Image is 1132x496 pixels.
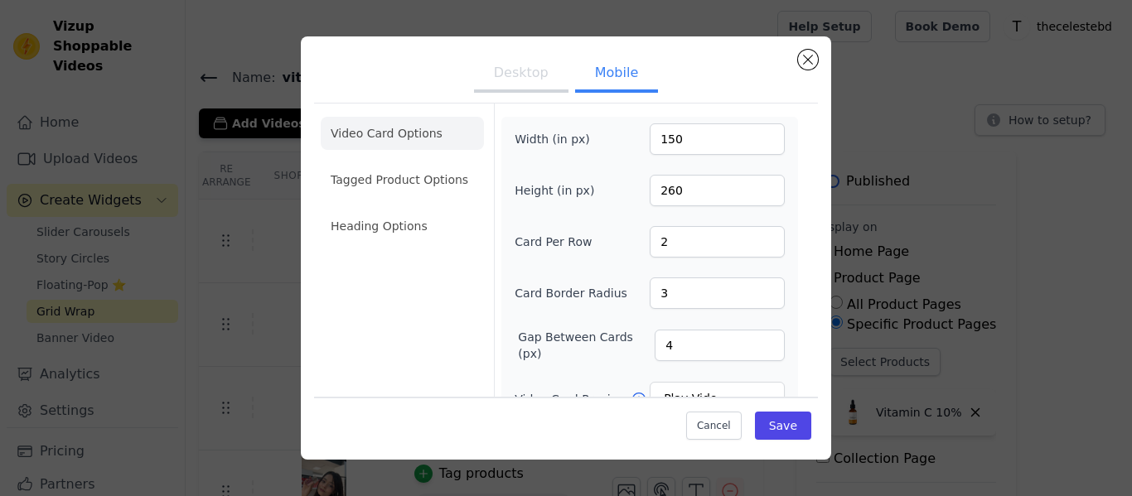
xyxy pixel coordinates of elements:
li: Tagged Product Options [321,163,484,196]
label: Card Per Row [515,234,605,250]
li: Video Card Options [321,117,484,150]
button: Desktop [474,56,568,93]
label: Gap Between Cards (px) [518,329,655,362]
button: Close modal [798,50,818,70]
label: Video Card Preview [515,391,630,407]
button: Save [755,412,811,440]
label: Width (in px) [515,131,605,147]
button: Cancel [686,412,742,440]
label: Card Border Radius [515,285,627,301]
li: Heading Options [321,209,484,243]
label: Height (in px) [515,182,605,199]
button: Mobile [575,56,658,93]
